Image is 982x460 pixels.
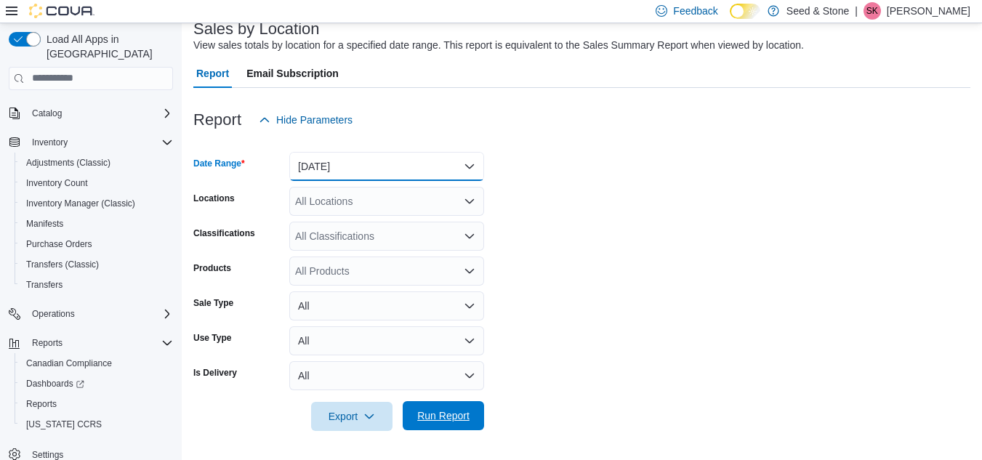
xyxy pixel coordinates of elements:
[320,402,384,431] span: Export
[20,215,69,233] a: Manifests
[26,398,57,410] span: Reports
[26,157,110,169] span: Adjustments (Classic)
[20,154,116,172] a: Adjustments (Classic)
[193,332,231,344] label: Use Type
[20,235,173,253] span: Purchase Orders
[26,134,73,151] button: Inventory
[3,103,179,124] button: Catalog
[3,333,179,353] button: Reports
[3,304,179,324] button: Operations
[289,326,484,355] button: All
[253,105,358,134] button: Hide Parameters
[289,152,484,181] button: [DATE]
[403,401,484,430] button: Run Report
[730,4,760,19] input: Dark Mode
[855,2,858,20] p: |
[193,20,320,38] h3: Sales by Location
[673,4,717,18] span: Feedback
[15,275,179,295] button: Transfers
[26,105,173,122] span: Catalog
[276,113,353,127] span: Hide Parameters
[26,305,173,323] span: Operations
[20,416,173,433] span: Washington CCRS
[20,235,98,253] a: Purchase Orders
[20,416,108,433] a: [US_STATE] CCRS
[26,105,68,122] button: Catalog
[26,238,92,250] span: Purchase Orders
[786,2,849,20] p: Seed & Stone
[193,262,231,274] label: Products
[32,337,63,349] span: Reports
[20,355,173,372] span: Canadian Compliance
[20,375,173,392] span: Dashboards
[26,334,173,352] span: Reports
[26,305,81,323] button: Operations
[15,153,179,173] button: Adjustments (Classic)
[26,279,63,291] span: Transfers
[887,2,970,20] p: [PERSON_NAME]
[26,358,112,369] span: Canadian Compliance
[20,256,105,273] a: Transfers (Classic)
[464,195,475,207] button: Open list of options
[15,394,179,414] button: Reports
[864,2,881,20] div: Sriram Kumar
[193,297,233,309] label: Sale Type
[866,2,878,20] span: SK
[32,108,62,119] span: Catalog
[417,408,470,423] span: Run Report
[20,395,173,413] span: Reports
[32,137,68,148] span: Inventory
[20,375,90,392] a: Dashboards
[20,355,118,372] a: Canadian Compliance
[26,177,88,189] span: Inventory Count
[15,173,179,193] button: Inventory Count
[26,259,99,270] span: Transfers (Classic)
[193,111,241,129] h3: Report
[193,38,804,53] div: View sales totals by location for a specified date range. This report is equivalent to the Sales ...
[15,353,179,374] button: Canadian Compliance
[15,193,179,214] button: Inventory Manager (Classic)
[3,132,179,153] button: Inventory
[15,214,179,234] button: Manifests
[193,158,245,169] label: Date Range
[464,265,475,277] button: Open list of options
[20,276,173,294] span: Transfers
[20,276,68,294] a: Transfers
[20,195,141,212] a: Inventory Manager (Classic)
[29,4,94,18] img: Cova
[193,227,255,239] label: Classifications
[20,215,173,233] span: Manifests
[20,174,173,192] span: Inventory Count
[196,59,229,88] span: Report
[20,154,173,172] span: Adjustments (Classic)
[464,230,475,242] button: Open list of options
[289,361,484,390] button: All
[193,193,235,204] label: Locations
[26,134,173,151] span: Inventory
[20,395,63,413] a: Reports
[41,32,173,61] span: Load All Apps in [GEOGRAPHIC_DATA]
[15,234,179,254] button: Purchase Orders
[193,367,237,379] label: Is Delivery
[26,198,135,209] span: Inventory Manager (Classic)
[26,334,68,352] button: Reports
[20,195,173,212] span: Inventory Manager (Classic)
[26,419,102,430] span: [US_STATE] CCRS
[15,414,179,435] button: [US_STATE] CCRS
[15,254,179,275] button: Transfers (Classic)
[20,256,173,273] span: Transfers (Classic)
[289,291,484,320] button: All
[311,402,393,431] button: Export
[20,174,94,192] a: Inventory Count
[32,308,75,320] span: Operations
[26,218,63,230] span: Manifests
[246,59,339,88] span: Email Subscription
[15,374,179,394] a: Dashboards
[26,378,84,390] span: Dashboards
